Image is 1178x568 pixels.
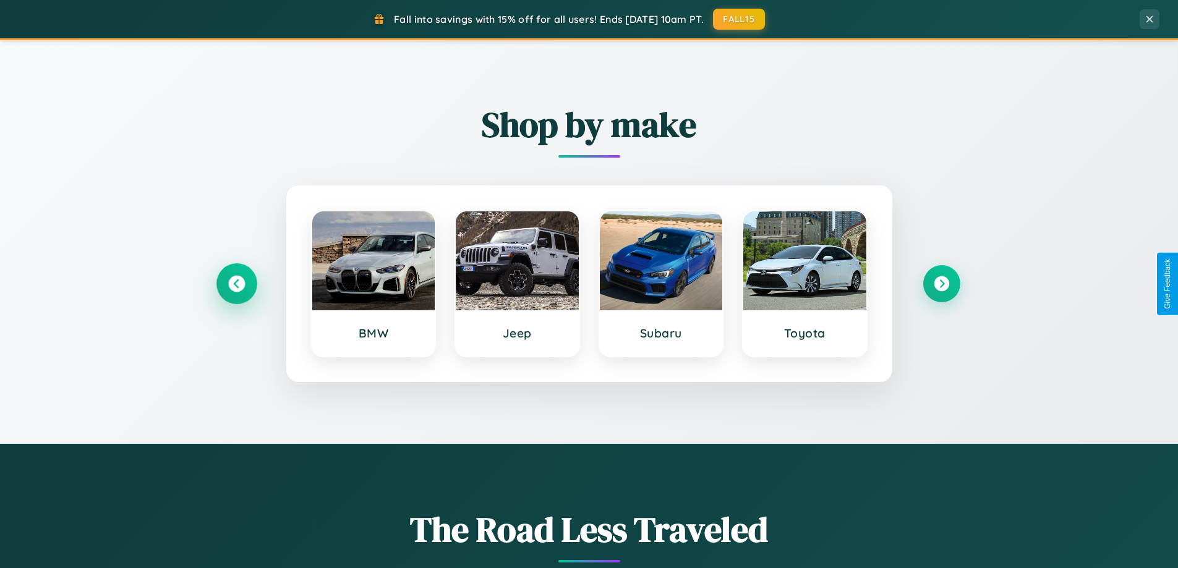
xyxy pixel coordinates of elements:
h3: Subaru [612,326,711,341]
h2: Shop by make [218,101,960,148]
h3: BMW [325,326,423,341]
h3: Toyota [756,326,854,341]
span: Fall into savings with 15% off for all users! Ends [DATE] 10am PT. [394,13,704,25]
div: Give Feedback [1163,259,1172,309]
button: FALL15 [713,9,765,30]
h1: The Road Less Traveled [218,506,960,553]
h3: Jeep [468,326,566,341]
